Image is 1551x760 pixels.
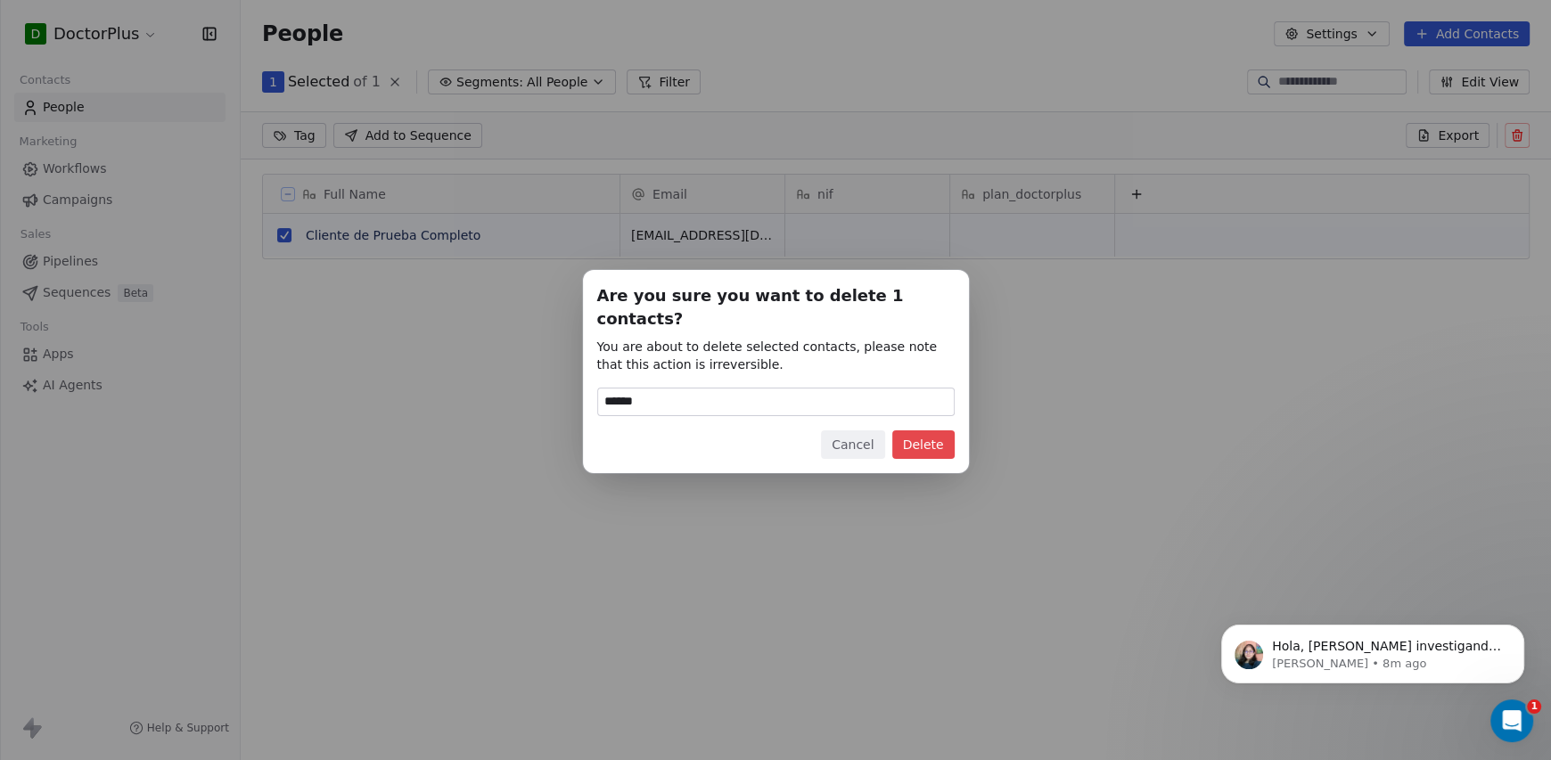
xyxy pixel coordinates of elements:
[1527,699,1541,714] span: 1
[821,430,884,459] button: Cancel
[892,430,955,459] button: Delete
[1490,699,1533,742] iframe: Intercom live chat
[1194,587,1551,712] iframe: Intercom notifications message
[597,284,955,331] span: Are you sure you want to delete 1 contacts?
[597,338,955,373] span: You are about to delete selected contacts, please note that this action is irreversible.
